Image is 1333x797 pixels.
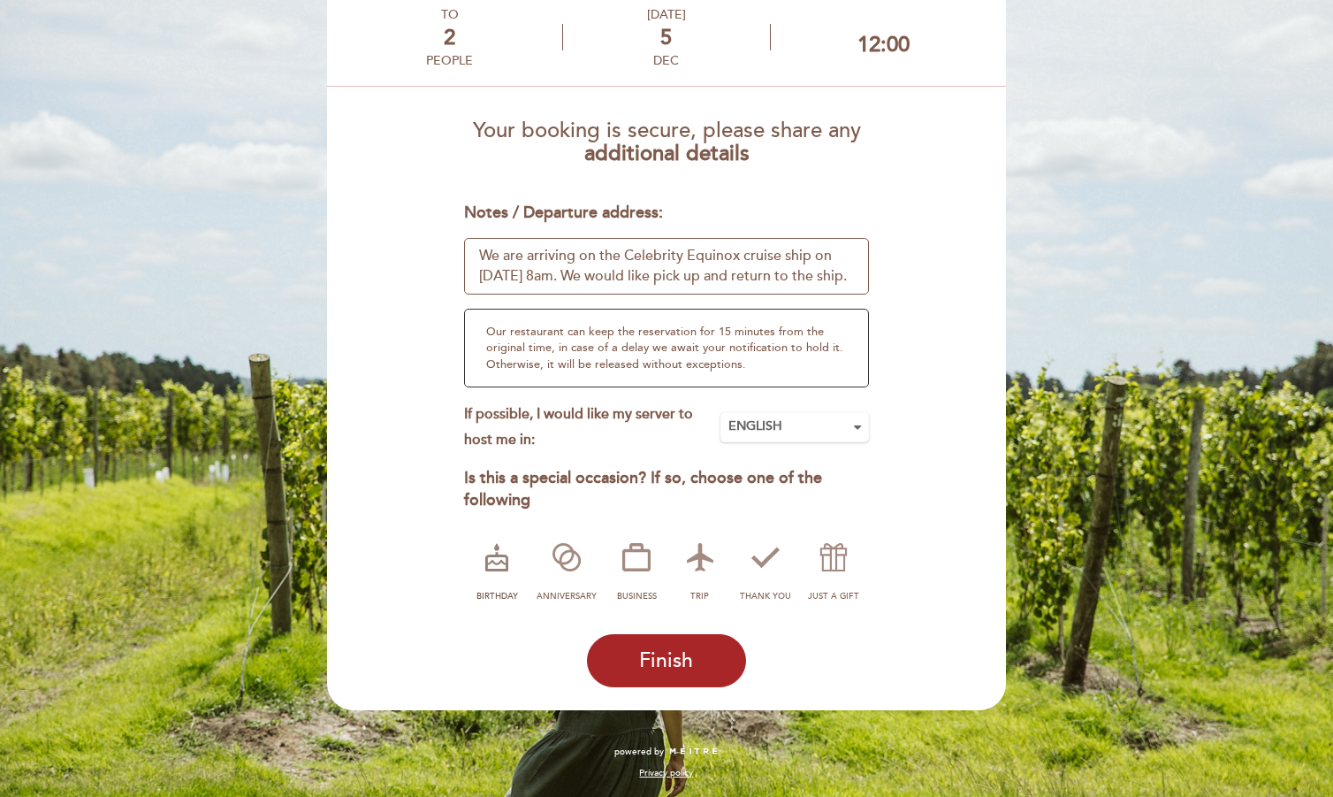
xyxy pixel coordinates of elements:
div: 12:00 [857,32,910,57]
img: MEITRE [668,747,719,756]
span: birthday [476,591,518,602]
button: Finish [587,634,746,687]
div: 5 [563,25,769,50]
div: TO [426,7,473,22]
button: ENGLISH [720,412,869,442]
div: Notes / Departure address: [464,202,870,225]
a: Privacy policy [639,767,693,779]
b: additional details [584,141,750,166]
span: powered by [614,746,664,758]
span: ENGLISH [728,418,861,435]
span: anniversary [537,591,597,602]
span: just a gift [808,591,859,602]
div: If possible, I would like my server to host me in: [464,402,721,453]
div: [DATE] [563,7,769,22]
div: people [426,53,473,68]
div: Dec [563,53,769,68]
span: trip [690,591,709,602]
div: 2 [426,25,473,50]
a: powered by [614,746,719,758]
span: Your booking is secure, please share any [473,118,861,143]
span: business [617,591,657,602]
div: Is this a special occasion? If so, choose one of the following [464,467,870,512]
div: Our restaurant can keep the reservation for 15 minutes from the original time, in case of a delay... [464,309,870,387]
span: thank you [740,591,791,602]
span: Finish [639,648,693,673]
